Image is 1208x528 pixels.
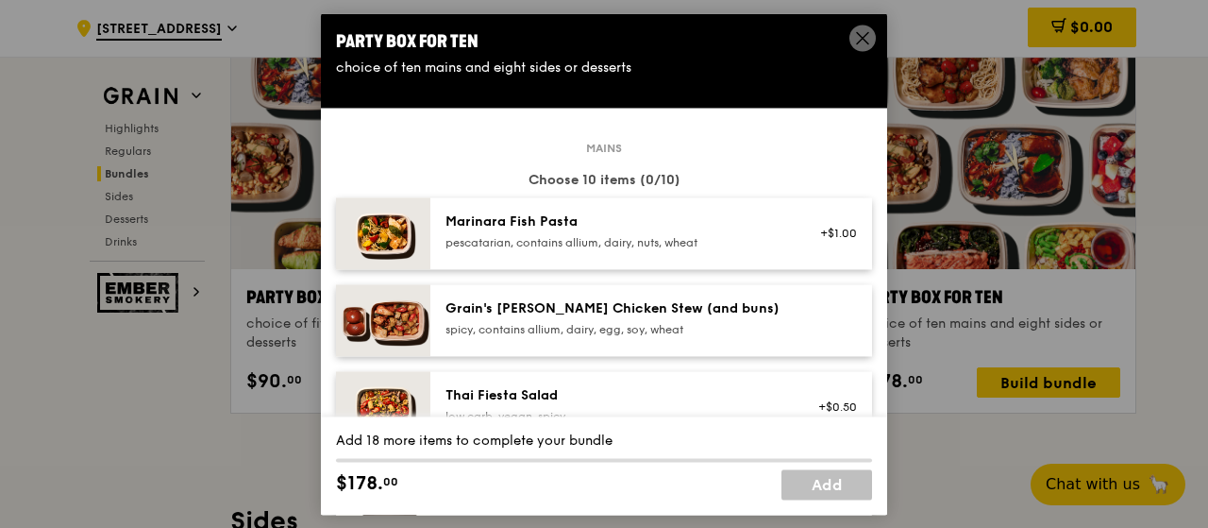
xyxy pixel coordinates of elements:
[336,171,872,190] div: Choose 10 items (0/10)
[445,322,784,337] div: spicy, contains allium, dairy, egg, soy, wheat
[336,59,872,77] div: choice of ten mains and eight sides or desserts
[336,432,872,451] div: Add 18 more items to complete your bundle
[781,469,872,500] a: Add
[807,226,857,241] div: +$1.00
[383,474,398,489] span: 00
[445,409,784,424] div: low carb, vegan, spicy
[445,235,784,250] div: pescatarian, contains allium, dairy, nuts, wheat
[336,197,430,269] img: daily_normal_Marinara_Fish_Pasta__Horizontal_.jpg
[336,371,430,443] img: daily_normal_Thai_Fiesta_Salad__Horizontal_.jpg
[579,141,629,156] span: Mains
[445,299,784,318] div: Grain's [PERSON_NAME] Chicken Stew (and buns)
[336,469,383,498] span: $178.
[445,213,784,231] div: Marinara Fish Pasta
[807,400,857,415] div: +$0.50
[445,386,784,405] div: Thai Fiesta Salad
[336,28,872,55] div: Party Box for Ten
[336,284,430,356] img: daily_normal_Grains-Curry-Chicken-Stew-HORZ.jpg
